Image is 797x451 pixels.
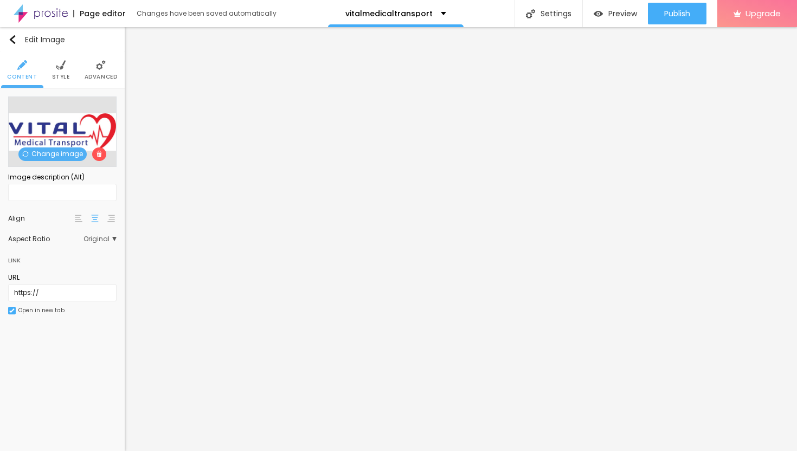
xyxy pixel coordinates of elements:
span: Publish [664,9,690,18]
iframe: Editor [125,27,797,451]
span: Upgrade [745,9,781,18]
img: Icone [56,60,66,70]
button: Publish [648,3,706,24]
img: paragraph-center-align.svg [91,215,99,222]
div: Image description (Alt) [8,172,117,182]
span: Advanced [85,74,118,80]
div: Open in new tab [18,308,65,313]
p: vitalmedicaltransport [345,10,433,17]
span: Change image [18,147,87,161]
div: Page editor [73,10,126,17]
div: Changes have been saved automatically [137,10,277,17]
img: Icone [8,35,17,44]
span: Original [83,236,117,242]
img: Icone [96,151,102,157]
img: Icone [17,60,27,70]
img: paragraph-right-align.svg [107,215,115,222]
div: Align [8,215,73,222]
img: view-1.svg [594,9,603,18]
span: Content [7,74,37,80]
img: Icone [96,60,106,70]
img: Icone [9,308,15,313]
img: Icone [22,151,29,157]
img: Icone [526,9,535,18]
span: Style [52,74,70,80]
div: Aspect Ratio [8,236,83,242]
span: Preview [608,9,637,18]
div: Link [8,254,21,266]
div: URL [8,273,117,282]
img: paragraph-left-align.svg [75,215,82,222]
button: Preview [583,3,648,24]
div: Edit Image [8,35,65,44]
div: Link [8,248,117,267]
